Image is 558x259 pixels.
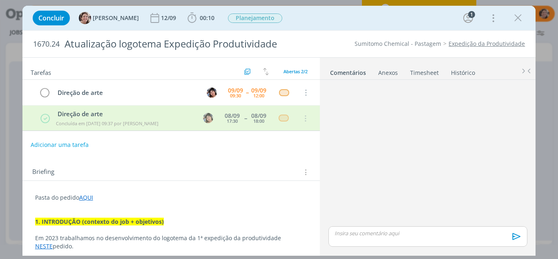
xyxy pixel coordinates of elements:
[61,34,317,54] div: Atualização logotema Expedição Produtividade
[30,137,89,152] button: Adicionar uma tarefa
[54,88,199,98] div: Direção de arte
[22,6,536,256] div: dialog
[185,11,217,25] button: 00:10
[462,11,475,25] button: 1
[200,14,214,22] span: 00:10
[205,86,218,99] button: E
[35,234,308,242] p: Em 2023 trabalhamos no desenvolvimento do logotema da 1ª expedição da produtividade
[79,12,91,24] img: A
[263,68,269,75] img: arrow-down-up.svg
[225,113,240,119] div: 08/09
[378,69,398,77] div: Anexos
[228,14,282,23] span: Planejamento
[38,15,64,21] span: Concluir
[228,13,283,23] button: Planejamento
[207,88,217,98] img: E
[35,194,308,202] p: Pasta do pedido
[35,242,308,250] p: pedido.
[35,242,53,250] a: NESTE
[79,194,93,201] a: AQUI
[253,93,264,98] div: 12:00
[330,65,366,77] a: Comentários
[79,12,139,24] button: A[PERSON_NAME]
[251,113,266,119] div: 08/09
[33,11,70,25] button: Concluir
[32,167,54,178] span: Briefing
[35,250,308,259] p: Estamos este ano na 3ª edição.
[161,15,178,21] div: 12/09
[283,68,308,74] span: Abertas 2/2
[31,67,51,77] span: Tarefas
[468,11,475,18] div: 1
[355,40,441,47] a: Sumitomo Chemical - Pastagem
[251,88,266,93] div: 09/09
[410,65,439,77] a: Timesheet
[33,40,60,49] span: 1670.24
[246,90,248,95] span: --
[244,115,247,121] span: --
[228,88,243,93] div: 09/09
[451,65,475,77] a: Histórico
[35,218,164,225] strong: 1. INTRODUÇÃO (contexto do job + objetivos)
[230,93,241,98] div: 09:30
[227,119,238,123] div: 17:30
[449,40,525,47] a: Expedição da Produtividade
[56,120,158,126] span: Concluída em [DATE] 09:37 por [PERSON_NAME]
[54,109,195,119] div: Direção de arte
[253,119,264,123] div: 18:00
[93,15,139,21] span: [PERSON_NAME]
